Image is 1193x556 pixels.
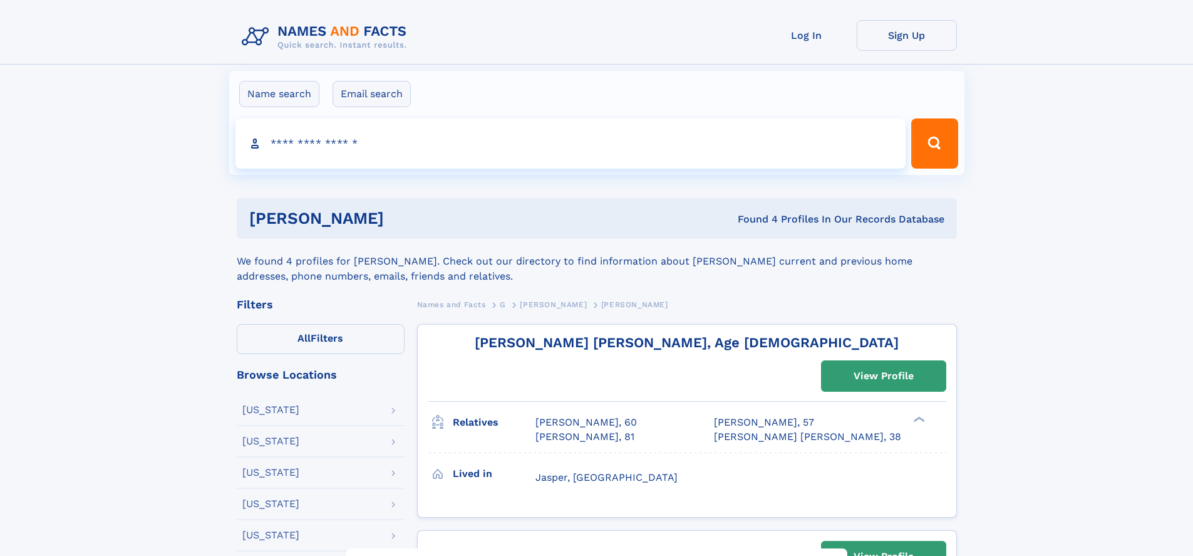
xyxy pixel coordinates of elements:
[714,416,814,429] a: [PERSON_NAME], 57
[520,296,587,312] a: [PERSON_NAME]
[535,416,637,429] a: [PERSON_NAME], 60
[453,412,535,433] h3: Relatives
[453,463,535,485] h3: Lived in
[249,211,561,226] h1: [PERSON_NAME]
[500,296,506,312] a: G
[237,324,405,354] label: Filters
[237,369,405,380] div: Browse Locations
[417,296,486,312] a: Names and Facts
[242,468,299,478] div: [US_STATE]
[857,20,957,51] a: Sign Up
[911,118,958,169] button: Search Button
[333,81,411,107] label: Email search
[475,335,899,350] a: [PERSON_NAME] [PERSON_NAME], Age [DEMOGRAPHIC_DATA]
[242,499,299,509] div: [US_STATE]
[239,81,319,107] label: Name search
[854,362,914,391] div: View Profile
[297,332,311,344] span: All
[242,436,299,446] div: [US_STATE]
[714,430,901,444] a: [PERSON_NAME] [PERSON_NAME], 38
[237,239,957,284] div: We found 4 profiles for [PERSON_NAME]. Check out our directory to find information about [PERSON_...
[757,20,857,51] a: Log In
[822,361,946,391] a: View Profile
[911,416,926,424] div: ❯
[237,299,405,310] div: Filters
[601,300,668,309] span: [PERSON_NAME]
[560,212,944,226] div: Found 4 Profiles In Our Records Database
[535,471,678,483] span: Jasper, [GEOGRAPHIC_DATA]
[535,430,634,444] a: [PERSON_NAME], 81
[242,405,299,415] div: [US_STATE]
[237,20,417,54] img: Logo Names and Facts
[242,530,299,540] div: [US_STATE]
[500,300,506,309] span: G
[235,118,906,169] input: search input
[520,300,587,309] span: [PERSON_NAME]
